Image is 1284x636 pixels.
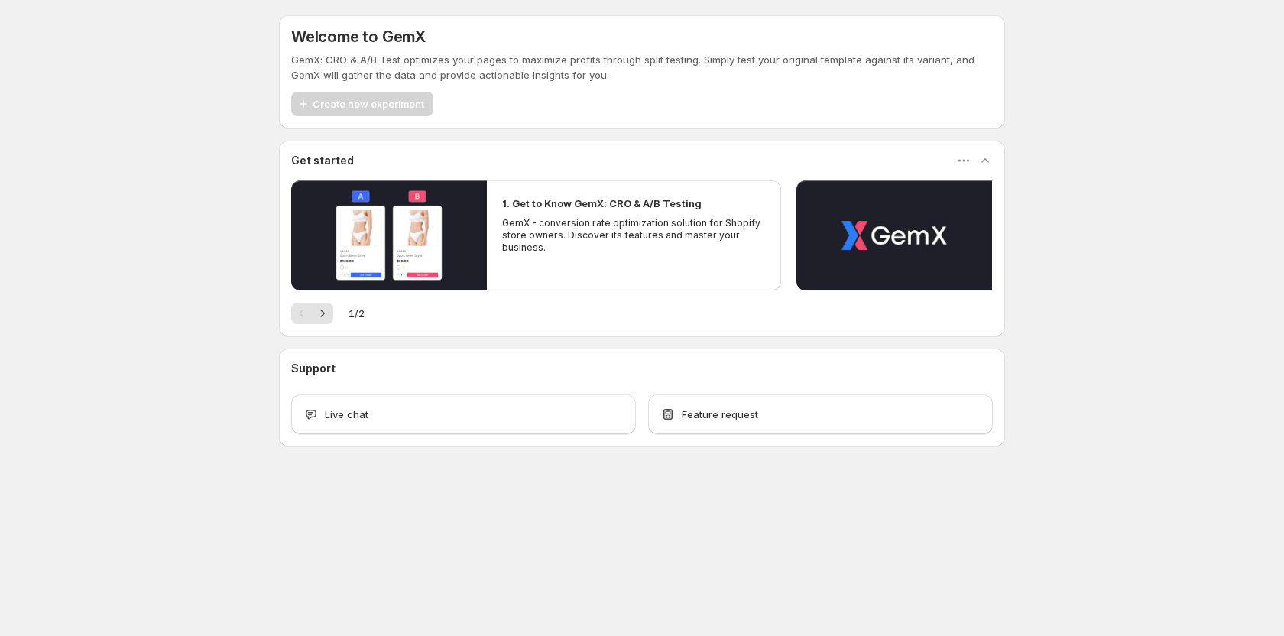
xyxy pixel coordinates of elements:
[502,196,702,211] h2: 1. Get to Know GemX: CRO & A/B Testing
[291,303,333,324] nav: Pagination
[291,361,336,376] h3: Support
[312,303,333,324] button: Next
[682,407,758,422] span: Feature request
[349,306,365,321] span: 1 / 2
[796,180,992,290] button: Play video
[291,52,993,83] p: GemX: CRO & A/B Test optimizes your pages to maximize profits through split testing. Simply test ...
[291,153,354,168] h3: Get started
[502,217,765,254] p: GemX - conversion rate optimization solution for Shopify store owners. Discover its features and ...
[291,28,426,46] h5: Welcome to GemX
[291,180,487,290] button: Play video
[325,407,368,422] span: Live chat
